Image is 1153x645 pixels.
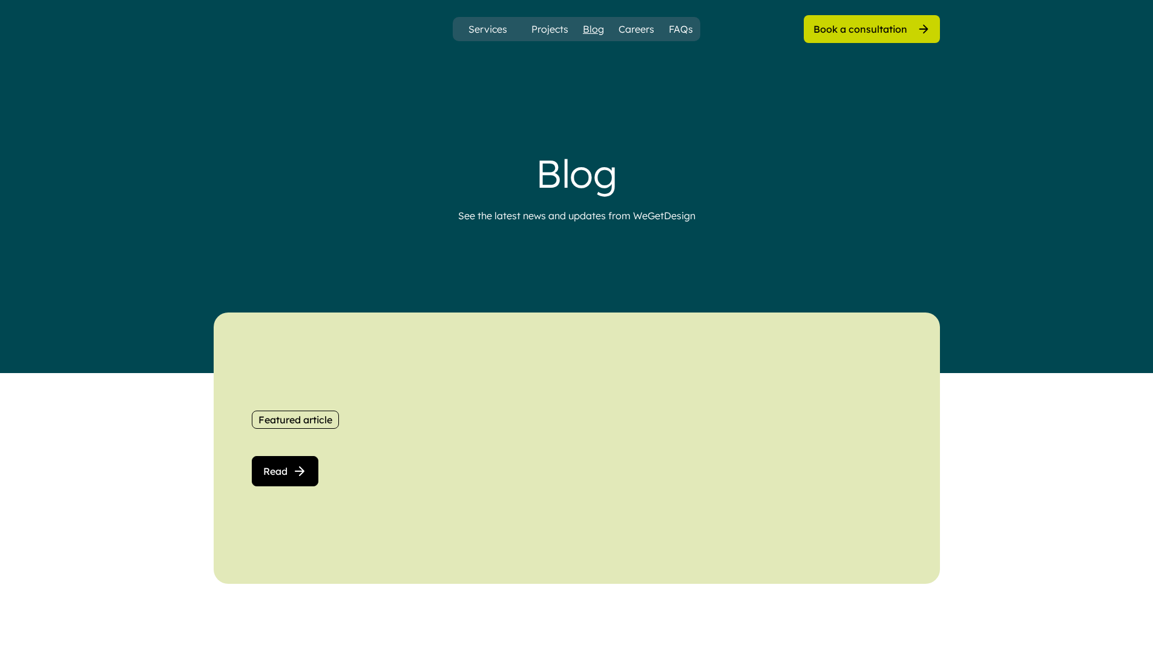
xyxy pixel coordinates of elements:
div: See the latest news and updates from WeGetDesign [458,208,695,223]
button: Featured article [252,411,339,429]
a: Projects [531,22,568,36]
a: Blog [583,22,604,36]
img: yH5BAEAAAAALAAAAAABAAEAAAIBRAA7 [214,18,349,40]
div: Book a consultation [813,22,907,36]
div: Services [464,24,512,34]
a: FAQs [669,22,693,36]
a: Careers [619,22,654,36]
span: Read [263,466,287,476]
button: Read [252,456,318,486]
div: Blog [335,150,819,197]
img: yH5BAEAAAAALAAAAAABAAEAAAIBRAA7 [560,334,902,562]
